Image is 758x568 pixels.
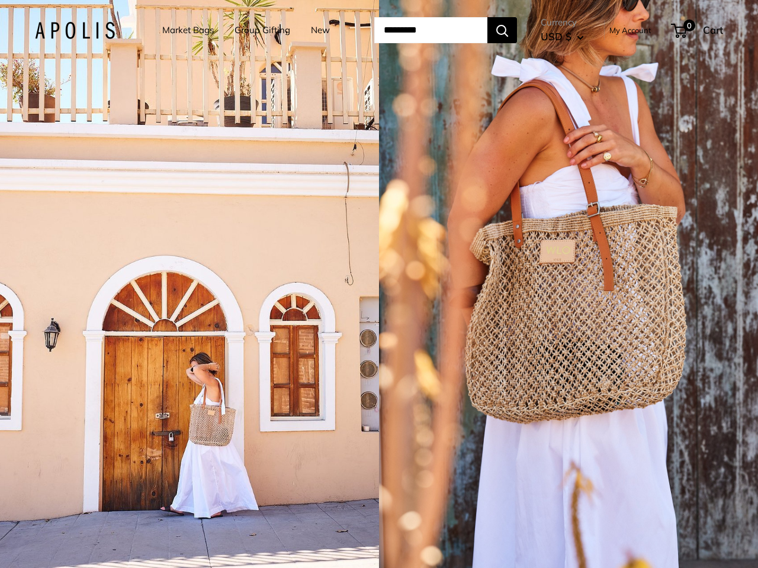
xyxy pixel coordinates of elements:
[703,24,723,36] span: Cart
[374,17,487,43] input: Search...
[162,22,214,38] a: Market Bags
[609,23,651,37] a: My Account
[672,21,723,40] a: 0 Cart
[235,22,290,38] a: Group Gifting
[541,14,584,31] span: Currency
[541,27,584,46] button: USD $
[487,17,517,43] button: Search
[35,22,115,39] img: Apolis
[311,22,330,38] a: New
[683,20,695,31] span: 0
[541,30,571,43] span: USD $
